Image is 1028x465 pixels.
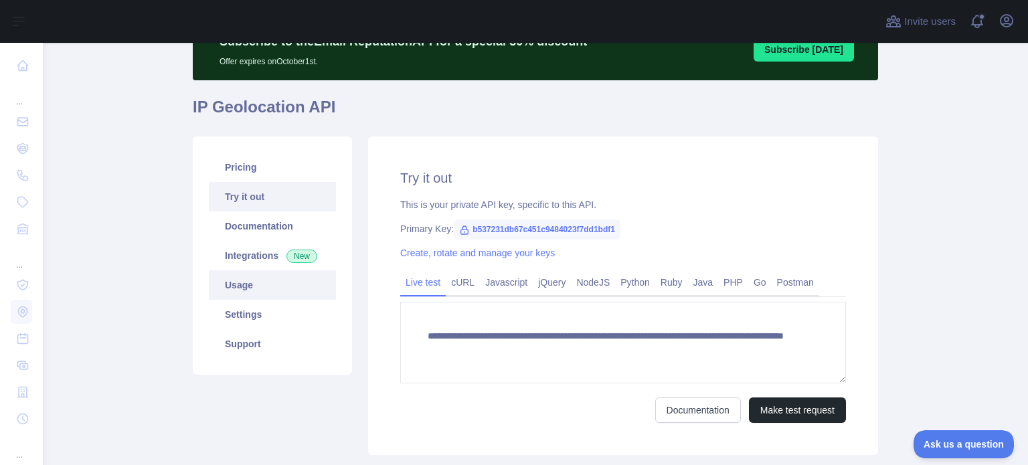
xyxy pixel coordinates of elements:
h1: IP Geolocation API [193,96,878,128]
button: Make test request [749,397,846,423]
div: ... [11,434,32,460]
a: Ruby [655,272,688,293]
iframe: Toggle Customer Support [914,430,1015,458]
div: ... [11,80,32,107]
span: b537231db67c451c9484023f7dd1bdf1 [454,219,620,240]
a: cURL [446,272,480,293]
h2: Try it out [400,169,846,187]
a: jQuery [533,272,571,293]
a: Try it out [209,182,336,211]
button: Invite users [883,11,958,32]
a: Go [748,272,772,293]
a: Documentation [209,211,336,241]
a: Usage [209,270,336,300]
a: Support [209,329,336,359]
a: Live test [400,272,446,293]
div: Primary Key: [400,222,846,236]
a: Pricing [209,153,336,182]
span: Invite users [904,14,956,29]
span: New [286,250,317,263]
p: Offer expires on October 1st. [220,51,587,67]
button: Subscribe [DATE] [754,37,854,62]
a: PHP [718,272,748,293]
a: Postman [772,272,819,293]
div: ... [11,244,32,270]
a: Javascript [480,272,533,293]
a: NodeJS [571,272,615,293]
a: Create, rotate and manage your keys [400,248,555,258]
a: Java [688,272,719,293]
a: Integrations New [209,241,336,270]
div: This is your private API key, specific to this API. [400,198,846,211]
a: Documentation [655,397,741,423]
a: Settings [209,300,336,329]
a: Python [615,272,655,293]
